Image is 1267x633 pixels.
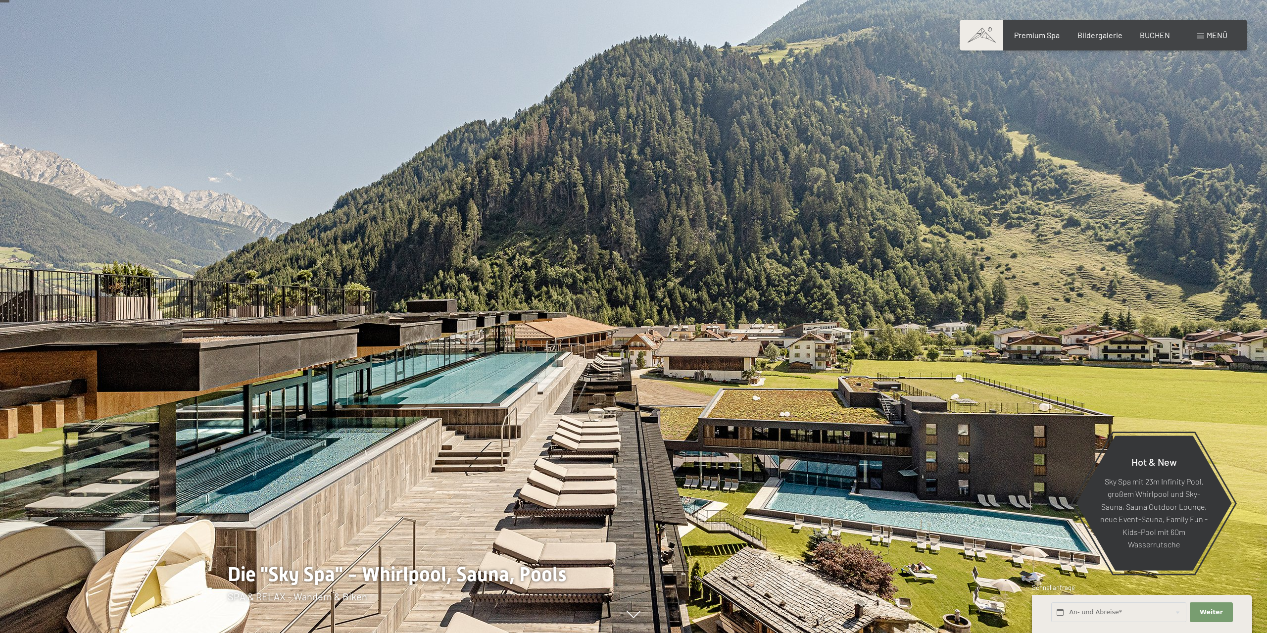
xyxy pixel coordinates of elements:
a: BUCHEN [1140,30,1170,40]
span: Menü [1207,30,1227,40]
a: Premium Spa [1014,30,1060,40]
a: Bildergalerie [1077,30,1122,40]
p: Sky Spa mit 23m Infinity Pool, großem Whirlpool und Sky-Sauna, Sauna Outdoor Lounge, neue Event-S... [1100,475,1208,551]
button: Weiter [1190,602,1232,623]
span: Schnellanfrage [1032,584,1075,591]
span: Hot & New [1131,455,1177,467]
span: Weiter [1200,608,1223,617]
a: Hot & New Sky Spa mit 23m Infinity Pool, großem Whirlpool und Sky-Sauna, Sauna Outdoor Lounge, ne... [1075,435,1232,571]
